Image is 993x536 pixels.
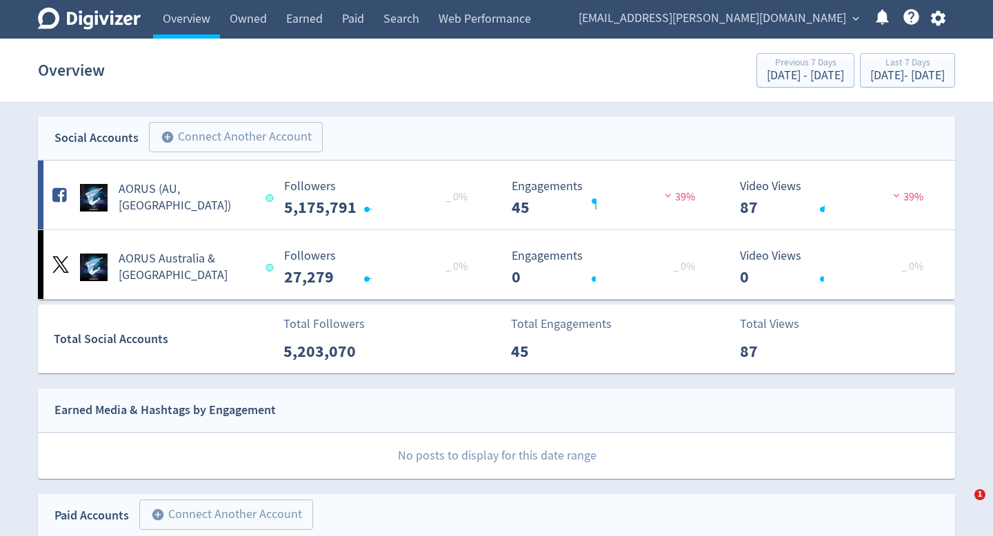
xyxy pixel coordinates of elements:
span: add_circle [161,130,174,144]
iframe: Intercom live chat [946,489,979,522]
p: 87 [740,339,819,364]
svg: Followers --- [277,249,484,286]
div: Total Social Accounts [54,329,274,349]
button: Previous 7 Days[DATE] - [DATE] [756,53,854,87]
p: Total Engagements [511,315,612,333]
button: Last 7 Days[DATE]- [DATE] [860,53,955,87]
img: negative-performance.svg [890,190,903,200]
span: _ 0% [445,190,468,204]
p: No posts to display for this date range [39,433,955,479]
div: [DATE] - [DATE] [870,70,945,82]
svg: Engagements 45 [505,180,712,216]
button: Connect Another Account [139,499,313,530]
p: Total Followers [283,315,365,333]
span: _ 0% [673,260,695,274]
span: Data last synced: 1 Oct 2025, 9:01am (AEST) [265,194,277,202]
h5: AORUS (AU, [GEOGRAPHIC_DATA]) [119,181,253,214]
p: Total Views [740,315,819,333]
svg: Engagements 0 [505,249,712,286]
a: AORUS (AU, NZ) undefinedAORUS (AU, [GEOGRAPHIC_DATA]) Followers --- _ 0% Followers 5,175,791 Enga... [38,161,955,229]
div: Earned Media & Hashtags by Engagement [54,400,276,420]
span: 39% [661,190,695,204]
a: AORUS Australia & New Zealand undefinedAORUS Australia & [GEOGRAPHIC_DATA] Followers --- _ 0% Fol... [38,230,955,299]
span: _ 0% [445,260,468,274]
div: Paid Accounts [54,506,129,526]
span: 39% [890,190,923,204]
h5: AORUS Australia & [GEOGRAPHIC_DATA] [119,251,253,284]
svg: Video Views 0 [733,249,940,286]
span: _ 0% [901,260,923,274]
span: [EMAIL_ADDRESS][PERSON_NAME][DOMAIN_NAME] [579,8,846,30]
button: [EMAIL_ADDRESS][PERSON_NAME][DOMAIN_NAME] [574,8,863,30]
svg: Followers --- [277,180,484,216]
p: 5,203,070 [283,339,363,364]
span: add_circle [151,508,165,522]
span: expand_more [850,12,862,25]
div: Previous 7 Days [767,58,844,70]
div: Last 7 Days [870,58,945,70]
a: Connect Another Account [139,124,323,152]
img: AORUS Australia & New Zealand undefined [80,254,108,281]
span: Data last synced: 30 Sep 2025, 1:50pm (AEST) [265,264,277,271]
img: negative-performance.svg [661,190,675,200]
button: Connect Another Account [149,122,323,152]
div: Social Accounts [54,128,139,148]
a: Connect Another Account [129,502,313,530]
img: AORUS (AU, NZ) undefined [80,184,108,212]
span: 1 [974,489,985,500]
div: [DATE] - [DATE] [767,70,844,82]
p: 45 [511,339,590,364]
svg: Video Views 87 [733,180,940,216]
h1: Overview [38,48,105,92]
